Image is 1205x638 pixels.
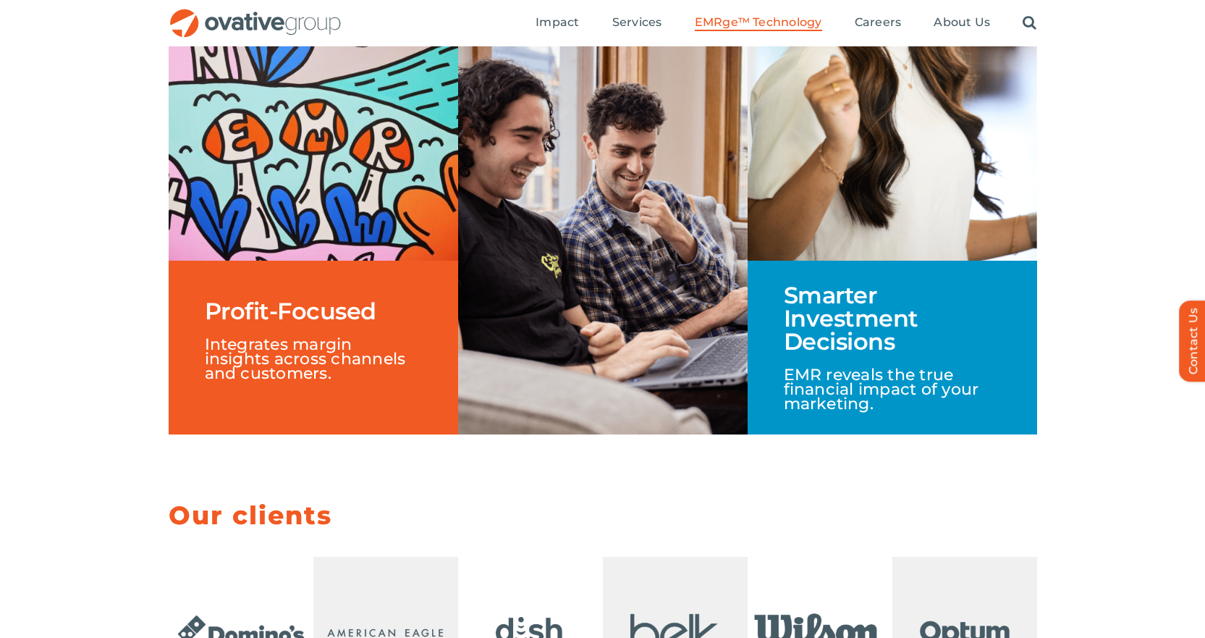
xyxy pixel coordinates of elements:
h5: Our clients [169,507,1037,524]
a: OG_Full_horizontal_RGB [169,7,342,21]
a: Careers [855,15,902,31]
a: EMRge™ Technology [695,15,822,31]
p: EMR reveals the true financial impact of your marketing. [784,353,1001,411]
span: Careers [855,15,902,30]
h1: Smarter Investment Decisions [784,284,1001,353]
a: Impact [536,15,579,31]
a: Services [612,15,662,31]
span: Impact [536,15,579,30]
h1: Profit-Focused [205,300,376,323]
p: Integrates margin insights across channels and customers. [205,323,422,381]
span: About Us [934,15,990,30]
span: Services [612,15,662,30]
a: About Us [934,15,990,31]
img: EMR – Grid 1 [169,29,458,261]
img: Revenue Collage – Middle [458,29,748,435]
a: Search [1023,15,1036,31]
span: EMRge™ Technology [695,15,822,30]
